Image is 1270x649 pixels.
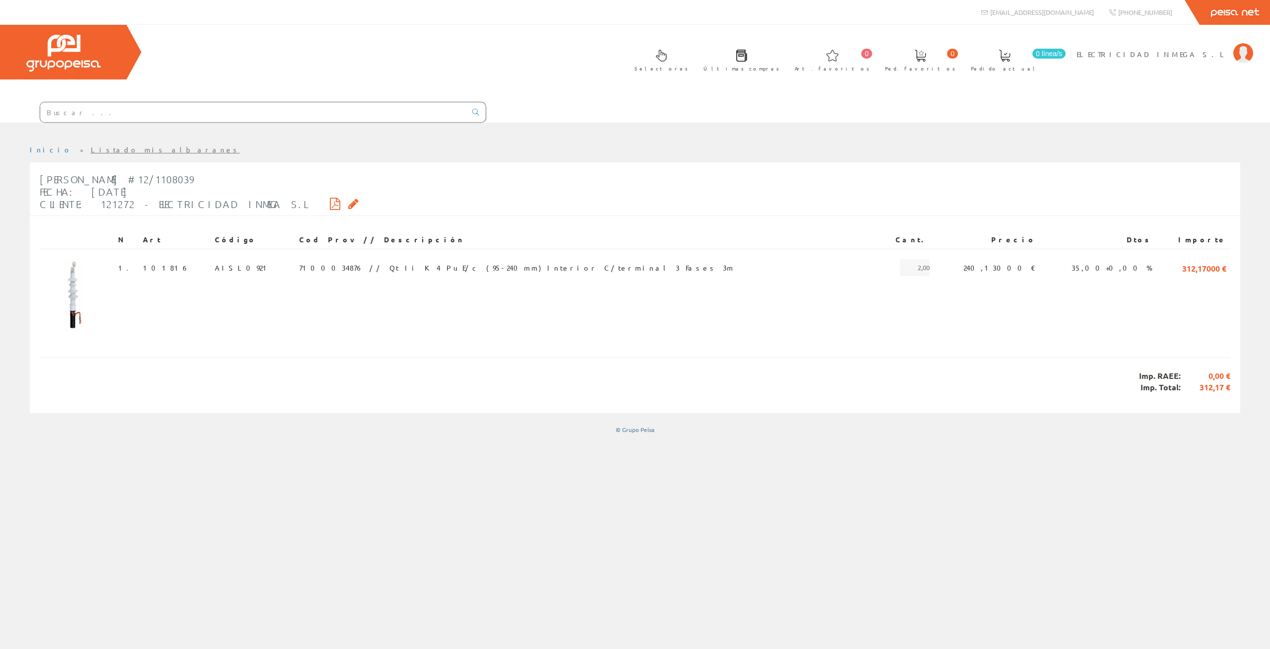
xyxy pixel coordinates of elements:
[40,358,1230,406] div: Imp. RAEE: Imp. Total:
[878,231,934,249] th: Cant.
[40,173,306,210] span: [PERSON_NAME] #12/1108039 Fecha: [DATE] Cliente: 121272 - ELECTRICIDAD INMEGA S.L
[947,49,958,59] span: 0
[118,259,135,276] span: 1
[1156,231,1230,249] th: Importe
[295,231,879,249] th: Cod Prov // Descripción
[963,259,1036,276] span: 240,13000 €
[1040,231,1157,249] th: Dtos
[211,231,295,249] th: Código
[143,259,190,276] span: 101816
[934,231,1039,249] th: Precio
[127,263,135,272] a: .
[885,64,955,73] span: Ped. favoritos
[114,231,139,249] th: N
[1181,370,1230,382] span: 0,00 €
[900,259,930,276] span: 2,00
[44,259,104,334] img: Foto artículo (120.54176072235x150)
[694,41,784,77] a: Últimas compras
[348,200,359,207] i: Solicitar por email copia firmada
[1182,259,1226,276] span: 312,17000 €
[1077,41,1253,51] a: ELECTRICIDAD INMEGA S.L
[795,64,870,73] span: Art. favoritos
[215,259,271,276] span: AISL0921
[990,8,1094,16] span: [EMAIL_ADDRESS][DOMAIN_NAME]
[1072,259,1152,276] span: 35,00+0,00 %
[40,102,466,122] input: Buscar ...
[1181,382,1230,393] span: 312,17 €
[1032,49,1066,59] span: 0 línea/s
[1118,8,1172,16] span: [PHONE_NUMBER]
[26,35,101,72] img: Grupo Peisa
[91,145,240,154] a: Listado mis albaranes
[1077,49,1228,59] span: ELECTRICIDAD INMEGA S.L
[861,49,872,59] span: 0
[971,64,1038,73] span: Pedido actual
[139,231,211,249] th: Art
[330,200,340,207] i: Descargar PDF
[30,145,72,154] a: Inicio
[703,64,779,73] span: Últimas compras
[625,41,693,77] a: Selectores
[635,64,688,73] span: Selectores
[299,259,734,276] span: 7100034876 // Qt Ii K4 Pu E/c (95-240mm) Interior C/terminal 3 Fases 3m
[30,426,1240,434] div: © Grupo Peisa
